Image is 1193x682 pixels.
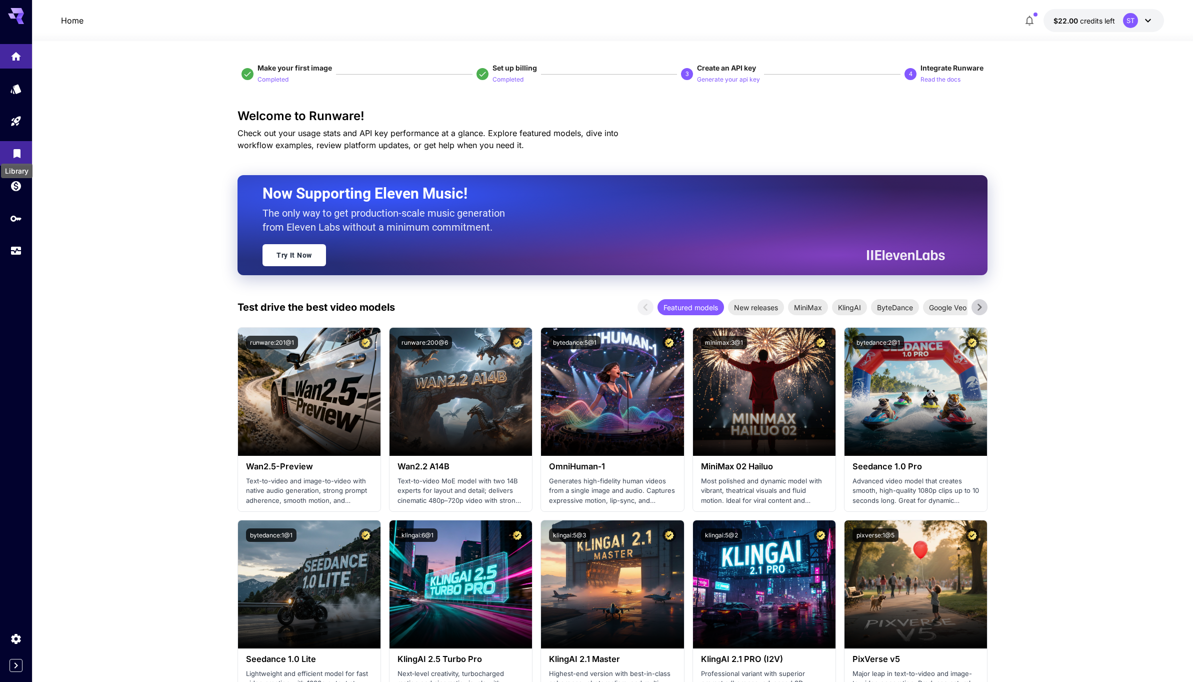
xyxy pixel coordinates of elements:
img: alt [238,520,380,648]
div: ByteDance [871,299,919,315]
span: Make your first image [257,64,332,72]
h3: MiniMax 02 Hailuo [701,462,827,471]
button: Certified Model – Vetted for best performance and includes a commercial license. [510,528,524,542]
button: runware:201@1 [246,336,298,349]
div: API Keys [10,209,22,222]
div: Google Veo [923,299,972,315]
h3: Welcome to Runware! [237,109,987,123]
h3: KlingAI 2.1 PRO (I2V) [701,654,827,664]
div: Library [1,164,32,178]
button: bytedance:1@1 [246,528,296,542]
p: Read the docs [920,75,960,85]
div: MiniMax [788,299,828,315]
button: $22.00ST [1043,9,1164,32]
span: Google Veo [923,302,972,313]
img: alt [541,520,683,648]
p: Generates high-fidelity human videos from a single image and audio. Captures expressive motion, l... [549,476,675,506]
button: Completed [492,73,523,85]
p: 4 [909,70,912,79]
p: Most polished and dynamic model with vibrant, theatrical visuals and fluid motion. Ideal for vira... [701,476,827,506]
span: New releases [728,302,784,313]
img: alt [389,328,532,456]
h3: KlingAI 2.5 Turbo Pro [397,654,524,664]
span: KlingAI [832,302,867,313]
button: Expand sidebar [9,659,22,672]
button: Certified Model – Vetted for best performance and includes a commercial license. [965,336,979,349]
div: Library [11,144,23,157]
span: Featured models [657,302,724,313]
a: Try It Now [262,244,326,266]
button: Generate your api key [697,73,760,85]
div: New releases [728,299,784,315]
div: Usage [10,241,22,254]
h3: Wan2.2 A14B [397,462,524,471]
span: credits left [1080,17,1115,25]
span: Check out your usage stats and API key performance at a glance. Explore featured models, dive int... [237,128,618,150]
img: alt [693,328,835,456]
p: Text-to-video and image-to-video with native audio generation, strong prompt adherence, smooth mo... [246,476,372,506]
img: alt [844,520,987,648]
button: Certified Model – Vetted for best performance and includes a commercial license. [814,336,827,349]
button: Read the docs [920,73,960,85]
p: The only way to get production-scale music generation from Eleven Labs without a minimum commitment. [262,206,512,234]
button: Certified Model – Vetted for best performance and includes a commercial license. [510,336,524,349]
p: Text-to-video MoE model with two 14B experts for layout and detail; delivers cinematic 480p–720p ... [397,476,524,506]
span: Integrate Runware [920,64,983,72]
button: pixverse:1@5 [852,528,898,542]
div: Playground [10,112,22,124]
img: alt [541,328,683,456]
button: Certified Model – Vetted for best performance and includes a commercial license. [359,528,372,542]
img: alt [844,328,987,456]
h3: Seedance 1.0 Pro [852,462,979,471]
div: Settings [10,632,22,645]
button: Certified Model – Vetted for best performance and includes a commercial license. [359,336,372,349]
div: Models [10,80,22,92]
button: Completed [257,73,288,85]
a: Home [61,15,83,27]
span: $22.00 [1053,17,1080,25]
button: Certified Model – Vetted for best performance and includes a commercial license. [662,528,676,542]
span: Set up billing [492,64,537,72]
p: Advanced video model that creates smooth, high-quality 1080p clips up to 10 seconds long. Great f... [852,476,979,506]
img: alt [693,520,835,648]
div: Featured models [657,299,724,315]
span: ByteDance [871,302,919,313]
button: Certified Model – Vetted for best performance and includes a commercial license. [814,528,827,542]
h3: OmniHuman‑1 [549,462,675,471]
div: KlingAI [832,299,867,315]
div: Wallet [10,177,22,189]
p: Generate your api key [697,75,760,85]
button: klingai:5@2 [701,528,742,542]
h3: KlingAI 2.1 Master [549,654,675,664]
img: alt [389,520,532,648]
button: bytedance:2@1 [852,336,904,349]
div: Home [10,47,22,60]
nav: breadcrumb [61,15,83,27]
div: ST [1123,13,1138,28]
h3: Seedance 1.0 Lite [246,654,372,664]
button: Certified Model – Vetted for best performance and includes a commercial license. [965,528,979,542]
p: Test drive the best video models [237,300,395,315]
p: 3 [685,70,689,79]
h3: Wan2.5-Preview [246,462,372,471]
button: bytedance:5@1 [549,336,600,349]
button: Certified Model – Vetted for best performance and includes a commercial license. [662,336,676,349]
p: Completed [492,75,523,85]
button: minimax:3@1 [701,336,747,349]
span: Create an API key [697,64,756,72]
span: MiniMax [788,302,828,313]
button: klingai:6@1 [397,528,437,542]
button: klingai:5@3 [549,528,590,542]
img: alt [238,328,380,456]
button: runware:200@6 [397,336,452,349]
h3: PixVerse v5 [852,654,979,664]
h2: Now Supporting Eleven Music! [262,184,937,203]
p: Completed [257,75,288,85]
div: $22.00 [1053,16,1115,26]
